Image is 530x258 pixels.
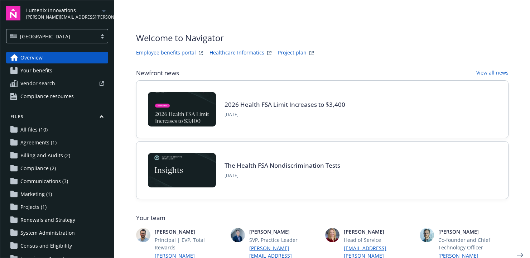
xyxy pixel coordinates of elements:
[20,227,75,239] span: System Administration
[249,236,319,244] span: SVP, Practice Leader
[278,49,307,57] a: Project plan
[20,33,70,40] span: [GEOGRAPHIC_DATA]
[6,150,108,161] a: Billing and Audits (2)
[420,228,434,242] img: photo
[20,137,57,148] span: Agreements (1)
[6,240,108,252] a: Census and Eligibility
[136,214,509,222] span: Your team
[6,188,108,200] a: Marketing (1)
[26,14,100,20] span: [PERSON_NAME][EMAIL_ADDRESS][PERSON_NAME][DOMAIN_NAME]
[20,163,56,174] span: Compliance (2)
[136,69,179,77] span: Newfront news
[307,49,316,57] a: projectPlanWebsite
[6,227,108,239] a: System Administration
[20,78,55,89] span: Vendor search
[225,172,340,179] span: [DATE]
[100,6,108,15] a: arrowDropDown
[249,228,319,235] span: [PERSON_NAME]
[20,188,52,200] span: Marketing (1)
[225,100,345,109] a: 2026 Health FSA Limit Increases to $3,400
[26,6,100,14] span: Lumenix Innovations
[6,52,108,63] a: Overview
[136,32,316,44] span: Welcome to Navigator
[148,153,216,187] img: Card Image - EB Compliance Insights.png
[344,228,414,235] span: [PERSON_NAME]
[6,78,108,89] a: Vendor search
[209,49,264,57] a: Healthcare Informatics
[231,228,245,242] img: photo
[476,69,509,77] a: View all news
[20,214,75,226] span: Renewals and Strategy
[6,137,108,148] a: Agreements (1)
[6,163,108,174] a: Compliance (2)
[155,236,225,251] span: Principal | EVP, Total Rewards
[6,201,108,213] a: Projects (1)
[438,236,509,251] span: Co-founder and Chief Technology Officer
[344,236,414,244] span: Head of Service
[148,92,216,126] img: BLOG-Card Image - Compliance - 2026 Health FSA Limit Increases to $3,400.jpg
[20,150,70,161] span: Billing and Audits (2)
[20,240,72,252] span: Census and Eligibility
[10,33,93,40] span: [GEOGRAPHIC_DATA]
[155,228,225,235] span: [PERSON_NAME]
[20,65,52,76] span: Your benefits
[265,49,274,57] a: springbukWebsite
[6,6,20,20] img: navigator-logo.svg
[26,6,108,20] button: Lumenix Innovations[PERSON_NAME][EMAIL_ADDRESS][PERSON_NAME][DOMAIN_NAME]arrowDropDown
[136,49,196,57] a: Employee benefits portal
[6,214,108,226] a: Renewals and Strategy
[20,176,68,187] span: Communications (3)
[20,52,43,63] span: Overview
[197,49,205,57] a: striveWebsite
[6,91,108,102] a: Compliance resources
[325,228,339,242] img: photo
[6,65,108,76] a: Your benefits
[6,176,108,187] a: Communications (3)
[225,161,340,169] a: The Health FSA Nondiscrimination Tests
[6,124,108,135] a: All files (10)
[225,111,345,118] span: [DATE]
[20,91,74,102] span: Compliance resources
[6,114,108,123] button: Files
[136,228,150,242] img: photo
[438,228,509,235] span: [PERSON_NAME]
[20,201,47,213] span: Projects (1)
[20,124,48,135] span: All files (10)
